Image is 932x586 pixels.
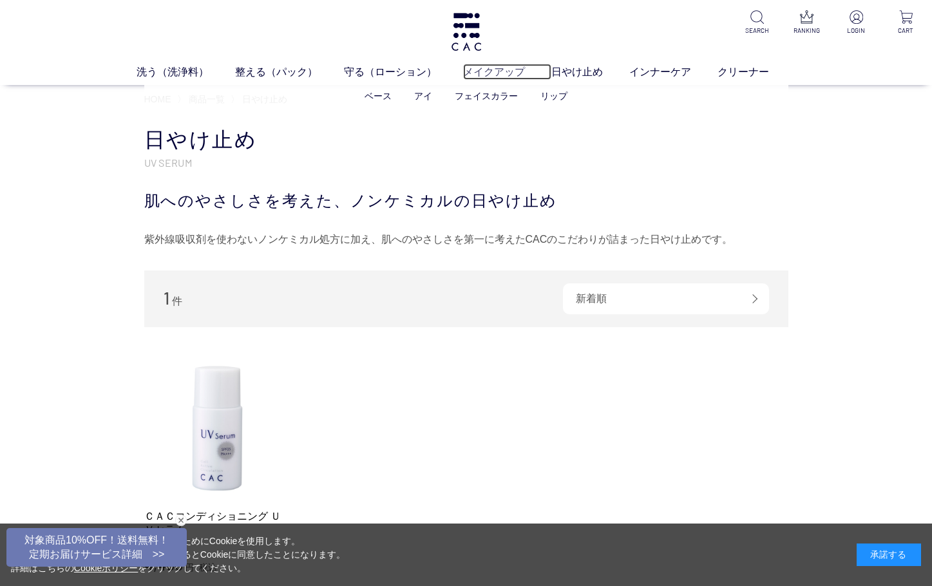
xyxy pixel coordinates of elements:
[741,10,773,35] a: SEARCH
[890,26,922,35] p: CART
[172,296,182,307] span: 件
[741,26,773,35] p: SEARCH
[144,353,291,500] img: ＣＡＣコンディショニング ＵＶセラム
[164,288,169,308] span: 1
[144,229,788,250] div: 紫外線吸収剤を使わないノンケミカル処方に加え、肌へのやさしさを第一に考えたCACのこだわりが詰まった日やけ止めです。
[450,13,483,51] img: logo
[137,64,235,80] a: 洗う（洗浄料）
[344,64,463,80] a: 守る（ローション）
[841,10,872,35] a: LOGIN
[455,91,518,101] a: フェイスカラー
[791,26,823,35] p: RANKING
[365,91,392,101] a: ベース
[841,26,872,35] p: LOGIN
[890,10,922,35] a: CART
[144,189,788,213] div: 肌へのやさしさを考えた、ノンケミカルの日やけ止め
[563,283,769,314] div: 新着順
[791,10,823,35] a: RANKING
[857,543,921,566] div: 承諾する
[144,126,788,154] h1: 日やけ止め
[629,64,718,80] a: インナーケア
[463,64,551,80] a: メイクアップ
[235,64,344,80] a: 整える（パック）
[144,156,788,169] p: UV SERUM
[144,509,291,537] a: ＣＡＣコンディショニング ＵＶセラム
[718,64,795,80] a: クリーナー
[540,91,567,101] a: リップ
[551,64,629,80] a: 日やけ止め
[414,91,432,101] a: アイ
